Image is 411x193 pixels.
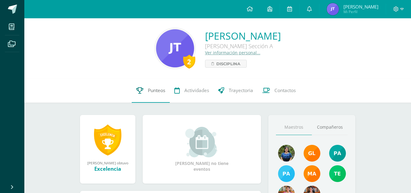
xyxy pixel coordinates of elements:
img: 40c28ce654064086a0d3fb3093eec86e.png [329,145,346,162]
span: [PERSON_NAME] [343,4,378,10]
img: 895b5ece1ed178905445368d61b5ce67.png [304,145,320,162]
img: 5725bbe9a4497e2c7cbf14a86bf0c574.png [156,29,194,67]
a: Punteos [132,78,170,103]
img: event_small.png [185,127,218,157]
div: [PERSON_NAME] Sección A [205,42,281,50]
span: Punteos [148,87,165,94]
a: Disciplina [205,60,247,68]
img: f478d08ad3f1f0ce51b70bf43961b330.png [329,165,346,182]
div: 2 [183,55,195,69]
a: Contactos [258,78,300,103]
div: [PERSON_NAME] obtuvo [86,160,129,165]
span: Contactos [274,87,296,94]
a: [PERSON_NAME] [205,29,281,42]
a: Ver información personal... [205,50,260,55]
a: Trayectoria [214,78,258,103]
img: d0514ac6eaaedef5318872dd8b40be23.png [278,165,295,182]
span: Actividades [184,87,209,94]
img: d8a4356c7f24a8a50182b01e6d5bff1d.png [327,3,339,15]
img: 560278503d4ca08c21e9c7cd40ba0529.png [304,165,320,182]
span: Disciplina [216,60,240,67]
a: Compañeros [312,120,348,135]
span: Trayectoria [229,87,253,94]
a: Actividades [170,78,214,103]
div: Excelencia [86,165,129,172]
div: [PERSON_NAME] no tiene eventos [172,127,232,172]
img: ea1e021c45f4b6377b2c1f7d95b2b569.png [278,145,295,162]
a: Maestros [276,120,312,135]
span: Mi Perfil [343,9,378,14]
